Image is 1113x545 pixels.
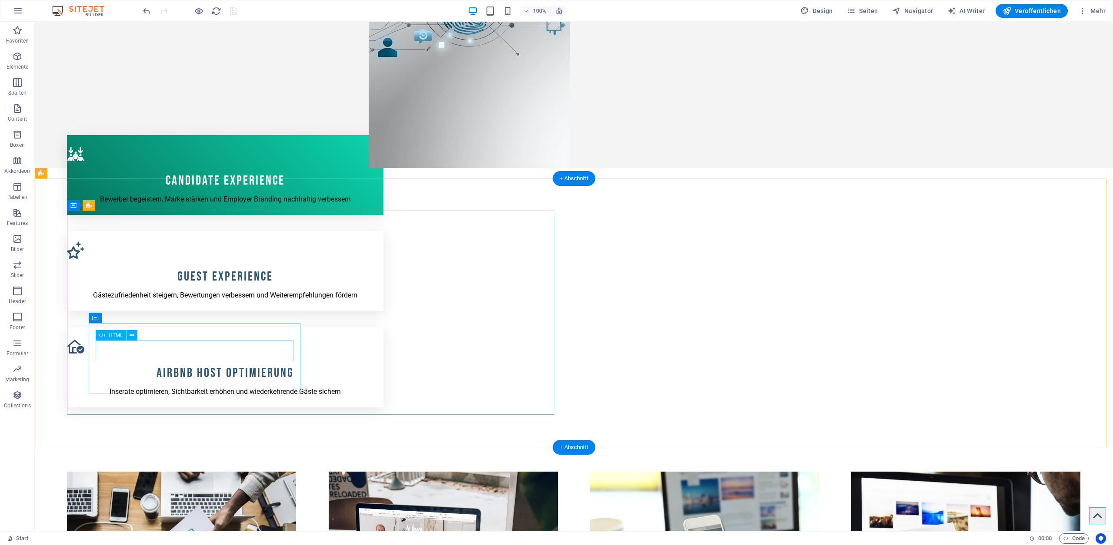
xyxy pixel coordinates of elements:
span: Design [800,7,833,15]
i: Rückgängig: Verlinkung ändern (Strg+Z) [142,6,152,16]
p: Footer [10,324,25,331]
button: Navigator [889,4,937,18]
span: HTML [109,333,123,338]
p: Header [9,298,26,305]
p: Marketing [5,376,29,383]
span: Veröffentlichen [1003,7,1061,15]
span: Mehr [1078,7,1106,15]
p: Slider [11,272,24,279]
a: Guest ExperienceGästezufriedenheit steigern, Bewertungen verbessern und Weiterempfehlungen fördern [32,196,348,302]
button: Usercentrics [1096,533,1106,544]
span: Code [1063,533,1085,544]
button: Design [797,4,836,18]
p: Favoriten [6,37,29,44]
span: AI Writer [947,7,985,15]
button: Seiten [843,4,882,18]
span: : [1044,535,1046,542]
div: + Abschnitt [553,171,595,186]
p: Collections [4,402,30,409]
p: Elemente [7,63,29,70]
div: + Abschnitt [553,440,595,455]
h6: 100% [533,6,547,16]
div: Design (Strg+Alt+Y) [797,4,836,18]
button: Mehr [1075,4,1109,18]
i: Seite neu laden [211,6,221,16]
button: Klicke hier, um den Vorschau-Modus zu verlassen [193,6,204,16]
p: Spalten [8,89,27,96]
button: reload [211,6,221,16]
span: Navigator [892,7,933,15]
img: Editor Logo [50,6,115,16]
button: Code [1059,533,1089,544]
i: Bei Größenänderung Zoomstufe automatisch an das gewählte Gerät anpassen. [555,7,563,15]
p: Akkordeon [4,168,30,175]
p: Content [8,116,27,122]
h6: Session-Zeit [1029,533,1052,544]
a: Candidate ExperienceBewerber begeistern, Marke stärken und Employer Branding nachhaltig verbessern [32,100,348,206]
button: AI Writer [944,4,989,18]
a: Klick, um Auswahl aufzuheben. Doppelklick öffnet Seitenverwaltung [7,533,29,544]
p: Features [7,220,28,227]
button: Veröffentlichen [996,4,1068,18]
p: Bilder [11,246,24,253]
button: 100% [520,6,550,16]
p: Tabellen [7,194,27,201]
a: Airbnb Host OptimierungInserate optimieren, Sichtbarkeit erhöhen und wiederkehrende Gäste sichern [32,293,348,398]
span: Seiten [847,7,878,15]
span: 00 00 [1038,533,1052,544]
button: undo [141,6,152,16]
p: Formular [7,350,29,357]
p: Boxen [10,142,25,149]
